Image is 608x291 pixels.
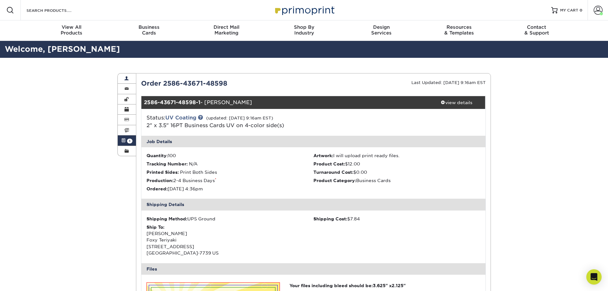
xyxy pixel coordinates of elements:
strong: Artwork: [313,153,333,158]
span: Design [343,24,420,30]
strong: Tracking Number: [146,161,188,166]
div: Industry [265,24,343,36]
div: UPS Ground [146,216,313,222]
a: Shop ByIndustry [265,20,343,41]
li: 100 [146,152,313,159]
img: Primoprint [272,3,336,17]
span: 0 [580,8,582,12]
span: 2.125 [392,283,403,288]
span: Print Both Sides [180,170,217,175]
a: view details [428,96,485,109]
div: Cards [110,24,188,36]
strong: Ship To: [146,225,164,230]
a: BusinessCards [110,20,188,41]
li: [DATE] 4:36pm [146,186,313,192]
strong: Ordered: [146,186,168,191]
li: Business Cards [313,177,480,184]
a: Direct MailMarketing [188,20,265,41]
span: Business [110,24,188,30]
div: Files [141,263,485,275]
strong: Your files including bleed should be: " x " [289,283,406,288]
div: Services [343,24,420,36]
div: Marketing [188,24,265,36]
div: Open Intercom Messenger [586,269,602,285]
div: Order 2586-43671-48598 [136,79,313,88]
iframe: Google Customer Reviews [2,272,54,289]
small: (updated: [DATE] 9:16am EST) [206,116,273,120]
strong: Product Cost: [313,161,345,166]
span: Direct Mail [188,24,265,30]
div: [PERSON_NAME] Foxy Teriyaki [STREET_ADDRESS] [GEOGRAPHIC_DATA]-7739 US [146,224,313,257]
div: Status: [142,114,371,129]
div: Job Details [141,136,485,147]
span: MY CART [560,8,578,13]
li: I will upload print ready files. [313,152,480,159]
a: DesignServices [343,20,420,41]
strong: 2586-43671-48598-1 [144,99,200,105]
input: SEARCH PRODUCTS..... [26,6,88,14]
strong: Quantity: [146,153,168,158]
strong: Printed Sides: [146,170,179,175]
strong: Production: [146,178,173,183]
span: View All [33,24,110,30]
span: Contact [498,24,575,30]
strong: Shipping Method: [146,216,187,221]
a: 2" x 3.5" 16PT Business Cards UV on 4-color side(s) [146,122,284,128]
div: & Support [498,24,575,36]
strong: Turnaround Cost: [313,170,353,175]
div: Products [33,24,110,36]
a: UV Coating [165,115,196,121]
span: N/A [189,161,198,166]
li: $12.00 [313,161,480,167]
span: Shop By [265,24,343,30]
div: Shipping Details [141,199,485,210]
a: 1 [118,135,136,146]
div: & Templates [420,24,498,36]
span: 1 [127,139,132,143]
span: Resources [420,24,498,30]
a: Contact& Support [498,20,575,41]
small: Last Updated: [DATE] 9:16am EST [411,80,486,85]
div: - [PERSON_NAME] [141,96,428,109]
div: view details [428,99,485,106]
li: 2-4 Business Days [146,177,313,184]
strong: Product Category: [313,178,356,183]
a: Resources& Templates [420,20,498,41]
span: 3.625 [373,283,386,288]
a: View AllProducts [33,20,110,41]
div: $7.84 [313,216,480,222]
strong: Shipping Cost: [313,216,347,221]
li: $0.00 [313,169,480,175]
